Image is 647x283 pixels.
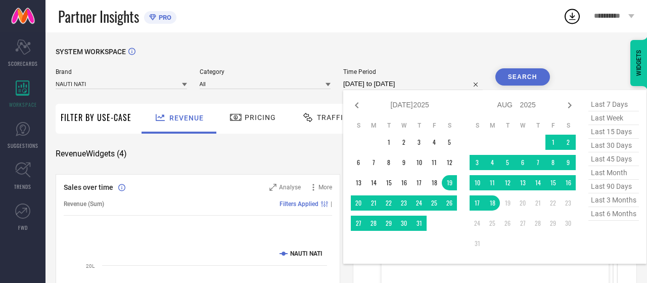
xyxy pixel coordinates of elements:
[588,193,639,207] span: last 3 months
[396,135,411,150] td: Wed Jul 02 2025
[588,139,639,152] span: last 30 days
[427,195,442,211] td: Fri Jul 25 2025
[351,195,366,211] td: Sun Jul 20 2025
[290,250,322,257] text: NAUTI NATI
[485,195,500,211] td: Mon Aug 18 2025
[561,122,576,130] th: Saturday
[470,122,485,130] th: Sunday
[561,175,576,190] td: Sat Aug 16 2025
[485,155,500,170] td: Mon Aug 04 2025
[18,224,28,231] span: FWD
[64,200,104,208] span: Revenue (Sum)
[427,155,442,170] td: Fri Jul 11 2025
[564,99,576,111] div: Next month
[381,155,396,170] td: Tue Jul 08 2025
[318,184,332,191] span: More
[485,122,500,130] th: Monday
[427,122,442,130] th: Friday
[530,216,545,231] td: Thu Aug 28 2025
[351,155,366,170] td: Sun Jul 06 2025
[381,122,396,130] th: Tuesday
[470,216,485,231] td: Sun Aug 24 2025
[470,155,485,170] td: Sun Aug 03 2025
[470,236,485,251] td: Sun Aug 31 2025
[530,175,545,190] td: Thu Aug 14 2025
[515,122,530,130] th: Wednesday
[58,6,139,27] span: Partner Insights
[588,166,639,180] span: last month
[442,122,457,130] th: Saturday
[427,175,442,190] td: Fri Jul 18 2025
[61,111,131,124] span: Filter By Use-Case
[495,68,550,86] button: Search
[561,155,576,170] td: Sat Aug 09 2025
[530,195,545,211] td: Thu Aug 21 2025
[485,216,500,231] td: Mon Aug 25 2025
[279,184,301,191] span: Analyse
[411,122,427,130] th: Thursday
[545,135,561,150] td: Fri Aug 01 2025
[561,216,576,231] td: Sat Aug 30 2025
[515,195,530,211] td: Wed Aug 20 2025
[381,135,396,150] td: Tue Jul 01 2025
[200,68,331,75] span: Category
[317,113,348,122] span: Traffic
[545,122,561,130] th: Friday
[64,183,113,191] span: Sales over time
[366,195,381,211] td: Mon Jul 21 2025
[396,175,411,190] td: Wed Jul 16 2025
[381,195,396,211] td: Tue Jul 22 2025
[500,155,515,170] td: Tue Aug 05 2025
[366,216,381,231] td: Mon Jul 28 2025
[563,7,581,25] div: Open download list
[56,68,187,75] span: Brand
[366,175,381,190] td: Mon Jul 14 2025
[588,98,639,111] span: last 7 days
[411,175,427,190] td: Thu Jul 17 2025
[9,101,37,108] span: WORKSPACE
[427,135,442,150] td: Fri Jul 04 2025
[366,155,381,170] td: Mon Jul 07 2025
[280,200,318,208] span: Filters Applied
[411,216,427,231] td: Thu Jul 31 2025
[515,175,530,190] td: Wed Aug 13 2025
[8,142,38,149] span: SUGGESTIONS
[500,216,515,231] td: Tue Aug 26 2025
[156,14,171,21] span: PRO
[411,195,427,211] td: Thu Jul 24 2025
[588,180,639,193] span: last 90 days
[515,216,530,231] td: Wed Aug 27 2025
[381,216,396,231] td: Tue Jul 29 2025
[351,175,366,190] td: Sun Jul 13 2025
[56,48,126,56] span: SYSTEM WORKSPACE
[485,175,500,190] td: Mon Aug 11 2025
[442,195,457,211] td: Sat Jul 26 2025
[500,175,515,190] td: Tue Aug 12 2025
[14,183,31,190] span: TRENDS
[411,155,427,170] td: Thu Jul 10 2025
[396,122,411,130] th: Wednesday
[169,114,204,122] span: Revenue
[515,155,530,170] td: Wed Aug 06 2025
[442,135,457,150] td: Sat Jul 05 2025
[561,195,576,211] td: Sat Aug 23 2025
[343,78,483,90] input: Select time period
[86,263,95,269] text: 20L
[381,175,396,190] td: Tue Jul 15 2025
[396,195,411,211] td: Wed Jul 23 2025
[470,175,485,190] td: Sun Aug 10 2025
[530,122,545,130] th: Thursday
[411,135,427,150] td: Thu Jul 03 2025
[442,155,457,170] td: Sat Jul 12 2025
[351,99,363,111] div: Previous month
[351,216,366,231] td: Sun Jul 27 2025
[500,122,515,130] th: Tuesday
[588,125,639,139] span: last 15 days
[545,175,561,190] td: Fri Aug 15 2025
[8,60,38,67] span: SCORECARDS
[588,152,639,166] span: last 45 days
[545,216,561,231] td: Fri Aug 29 2025
[500,195,515,211] td: Tue Aug 19 2025
[56,149,127,159] span: Revenue Widgets ( 4 )
[366,122,381,130] th: Monday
